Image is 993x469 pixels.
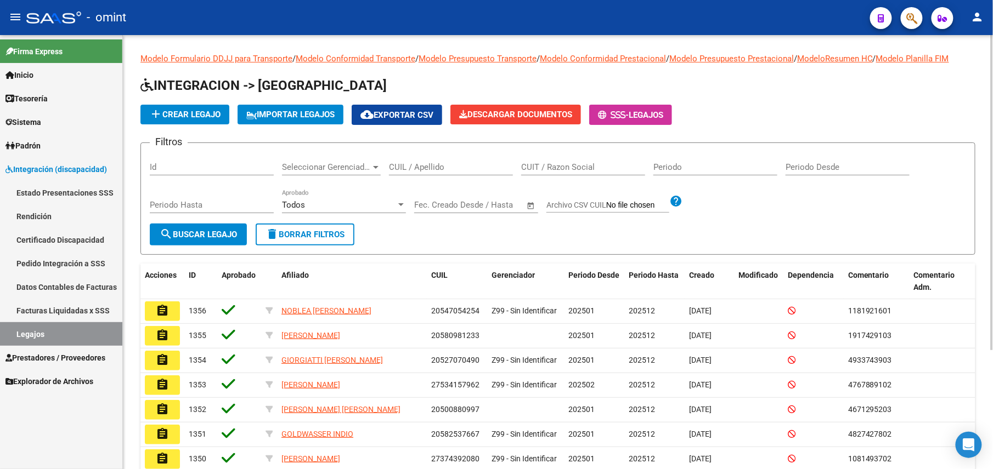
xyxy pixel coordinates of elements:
[281,405,400,414] span: [PERSON_NAME] [PERSON_NAME]
[266,230,345,239] span: Borrar Filtros
[266,227,279,241] mat-icon: delete
[87,5,126,30] span: - omint
[160,227,173,241] mat-icon: search
[568,405,595,414] span: 202501
[525,199,538,212] button: Open calendar
[848,405,892,414] span: 4671295203
[629,356,655,364] span: 202512
[734,264,783,300] datatable-header-cell: Modificado
[689,356,712,364] span: [DATE]
[689,430,712,438] span: [DATE]
[598,110,629,120] span: -
[450,105,581,124] button: Descargar Documentos
[277,264,427,300] datatable-header-cell: Afiliado
[492,271,535,279] span: Gerenciador
[540,54,666,64] a: Modelo Conformidad Prestacional
[140,105,229,124] button: Crear Legajo
[568,380,595,389] span: 202502
[414,200,459,210] input: Fecha inicio
[487,264,564,300] datatable-header-cell: Gerenciador
[156,427,169,441] mat-icon: assignment
[156,378,169,391] mat-icon: assignment
[281,271,309,279] span: Afiliado
[689,331,712,340] span: [DATE]
[568,430,595,438] span: 202501
[222,271,256,279] span: Aprobado
[296,54,415,64] a: Modelo Conformidad Transporte
[431,380,479,389] span: 27534157962
[564,264,624,300] datatable-header-cell: Periodo Desde
[149,107,162,121] mat-icon: add
[217,264,261,300] datatable-header-cell: Aprobado
[360,110,433,120] span: Exportar CSV
[568,356,595,364] span: 202501
[492,380,557,389] span: Z99 - Sin Identificar
[140,264,184,300] datatable-header-cell: Acciones
[281,331,340,340] span: [PERSON_NAME]
[624,264,685,300] datatable-header-cell: Periodo Hasta
[189,454,206,463] span: 1350
[848,430,892,438] span: 4827427802
[431,405,479,414] span: 20500880997
[281,430,353,438] span: GOLDWASSER INDIO
[568,331,595,340] span: 202501
[876,54,949,64] a: Modelo Planilla FIM
[848,454,892,463] span: 1081493702
[140,54,292,64] a: Modelo Formulario DDJJ para Transporte
[5,163,107,175] span: Integración (discapacidad)
[689,454,712,463] span: [DATE]
[189,430,206,438] span: 1351
[910,264,975,300] datatable-header-cell: Comentario Adm.
[546,201,606,209] span: Archivo CSV CUIL
[689,271,714,279] span: Creado
[238,105,343,124] button: IMPORTAR LEGAJOS
[689,306,712,315] span: [DATE]
[848,380,892,389] span: 4767889102
[459,110,572,119] span: Descargar Documentos
[5,69,33,81] span: Inicio
[140,78,387,93] span: INTEGRACION -> [GEOGRAPHIC_DATA]
[914,271,955,292] span: Comentario Adm.
[589,105,672,125] button: -Legajos
[492,454,557,463] span: Z99 - Sin Identificar
[156,304,169,317] mat-icon: assignment
[568,454,595,463] span: 202501
[352,105,442,125] button: Exportar CSV
[797,54,873,64] a: ModeloResumen HC
[9,10,22,24] mat-icon: menu
[150,224,247,245] button: Buscar Legajo
[689,405,712,414] span: [DATE]
[431,306,479,315] span: 20547054254
[246,110,335,119] span: IMPORTAR LEGAJOS
[629,271,679,279] span: Periodo Hasta
[738,271,778,279] span: Modificado
[431,430,479,438] span: 20582537667
[629,331,655,340] span: 202512
[156,403,169,416] mat-icon: assignment
[568,306,595,315] span: 202501
[492,430,557,438] span: Z99 - Sin Identificar
[256,224,354,245] button: Borrar Filtros
[5,116,41,128] span: Sistema
[5,352,105,364] span: Prestadores / Proveedores
[419,54,537,64] a: Modelo Presupuesto Transporte
[669,195,682,208] mat-icon: help
[281,380,340,389] span: [PERSON_NAME]
[492,356,557,364] span: Z99 - Sin Identificar
[156,329,169,342] mat-icon: assignment
[431,331,479,340] span: 20580981233
[189,271,196,279] span: ID
[629,430,655,438] span: 202512
[281,454,340,463] span: [PERSON_NAME]
[281,356,383,364] span: GIORGIATTI [PERSON_NAME]
[669,54,794,64] a: Modelo Presupuesto Prestacional
[629,110,663,120] span: Legajos
[629,380,655,389] span: 202512
[189,356,206,364] span: 1354
[150,134,188,150] h3: Filtros
[360,108,374,121] mat-icon: cloud_download
[281,306,371,315] span: NOBLEA [PERSON_NAME]
[606,201,669,210] input: Archivo CSV CUIL
[189,380,206,389] span: 1353
[5,93,48,105] span: Tesorería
